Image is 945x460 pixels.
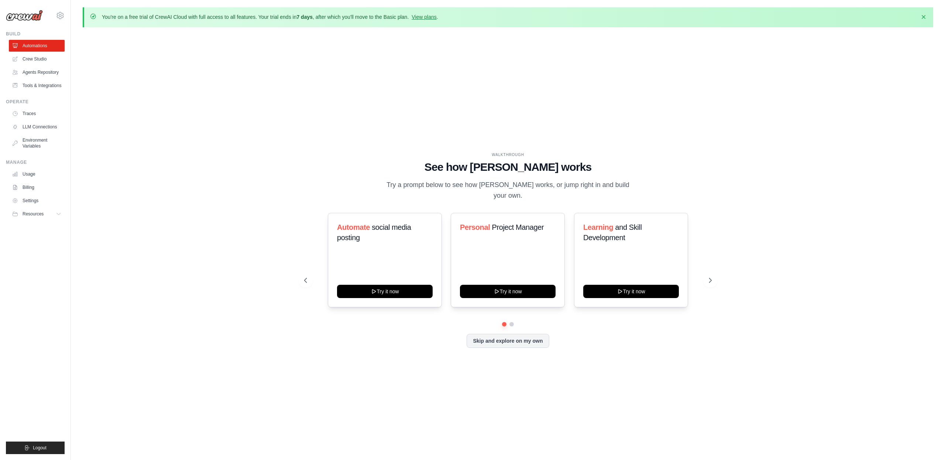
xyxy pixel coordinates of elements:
[6,99,65,105] div: Operate
[9,53,65,65] a: Crew Studio
[9,134,65,152] a: Environment Variables
[384,180,632,201] p: Try a prompt below to see how [PERSON_NAME] works, or jump right in and build your own.
[9,181,65,193] a: Billing
[6,10,43,21] img: Logo
[9,80,65,91] a: Tools & Integrations
[460,223,490,231] span: Personal
[9,40,65,52] a: Automations
[467,334,549,348] button: Skip and explore on my own
[9,208,65,220] button: Resources
[9,195,65,207] a: Settings
[412,14,436,20] a: View plans
[304,160,712,174] h1: See how [PERSON_NAME] works
[908,425,945,460] iframe: Chat Widget
[9,108,65,120] a: Traces
[33,445,47,451] span: Logout
[460,285,556,298] button: Try it now
[6,159,65,165] div: Manage
[337,223,370,231] span: Automate
[304,152,712,158] div: WALKTHROUGH
[6,31,65,37] div: Build
[6,442,65,454] button: Logout
[337,223,411,242] span: social media posting
[23,211,44,217] span: Resources
[296,14,313,20] strong: 7 days
[9,168,65,180] a: Usage
[102,13,438,21] p: You're on a free trial of CrewAI Cloud with full access to all features. Your trial ends in , aft...
[9,66,65,78] a: Agents Repository
[337,285,433,298] button: Try it now
[492,223,544,231] span: Project Manager
[583,285,679,298] button: Try it now
[9,121,65,133] a: LLM Connections
[583,223,613,231] span: Learning
[583,223,642,242] span: and Skill Development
